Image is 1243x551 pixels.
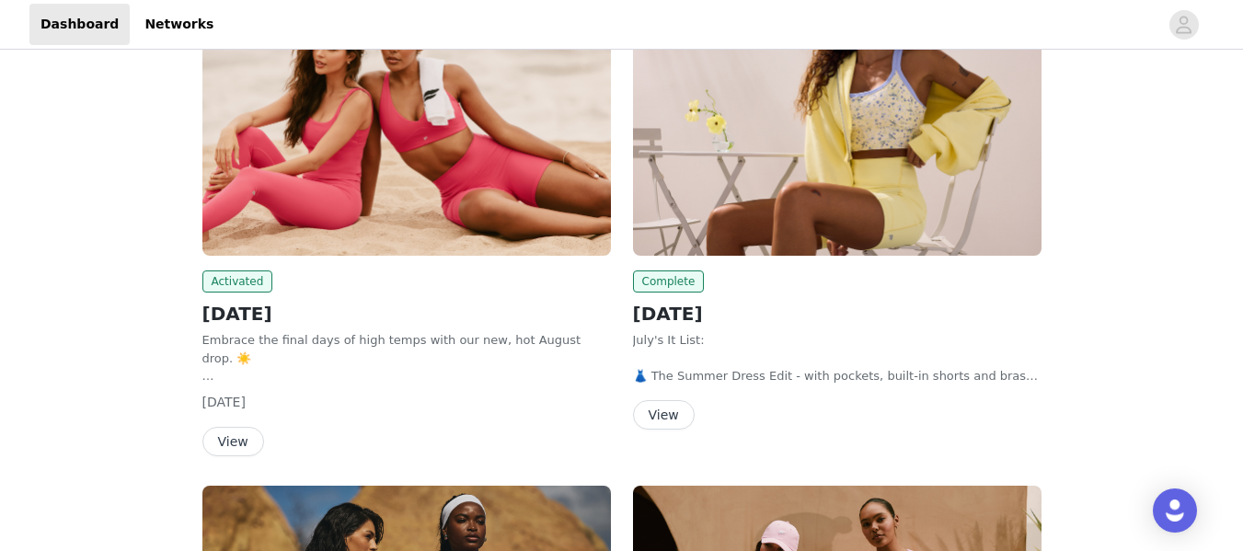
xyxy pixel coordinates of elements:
[633,400,695,430] button: View
[202,300,611,327] h2: [DATE]
[202,435,264,449] a: View
[202,395,246,409] span: [DATE]
[633,270,705,293] span: Complete
[633,300,1042,327] h2: [DATE]
[202,270,273,293] span: Activated
[633,408,695,422] a: View
[1175,10,1192,40] div: avatar
[202,427,264,456] button: View
[1153,488,1197,533] div: Open Intercom Messenger
[633,367,1042,385] p: 👗 The Summer Dress Edit - with pockets, built-in shorts and bras, of course.
[133,4,224,45] a: Networks
[633,331,1042,350] p: July's It List:
[202,331,611,367] p: Embrace the final days of high temps with our new, hot August drop. ☀️
[29,4,130,45] a: Dashboard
